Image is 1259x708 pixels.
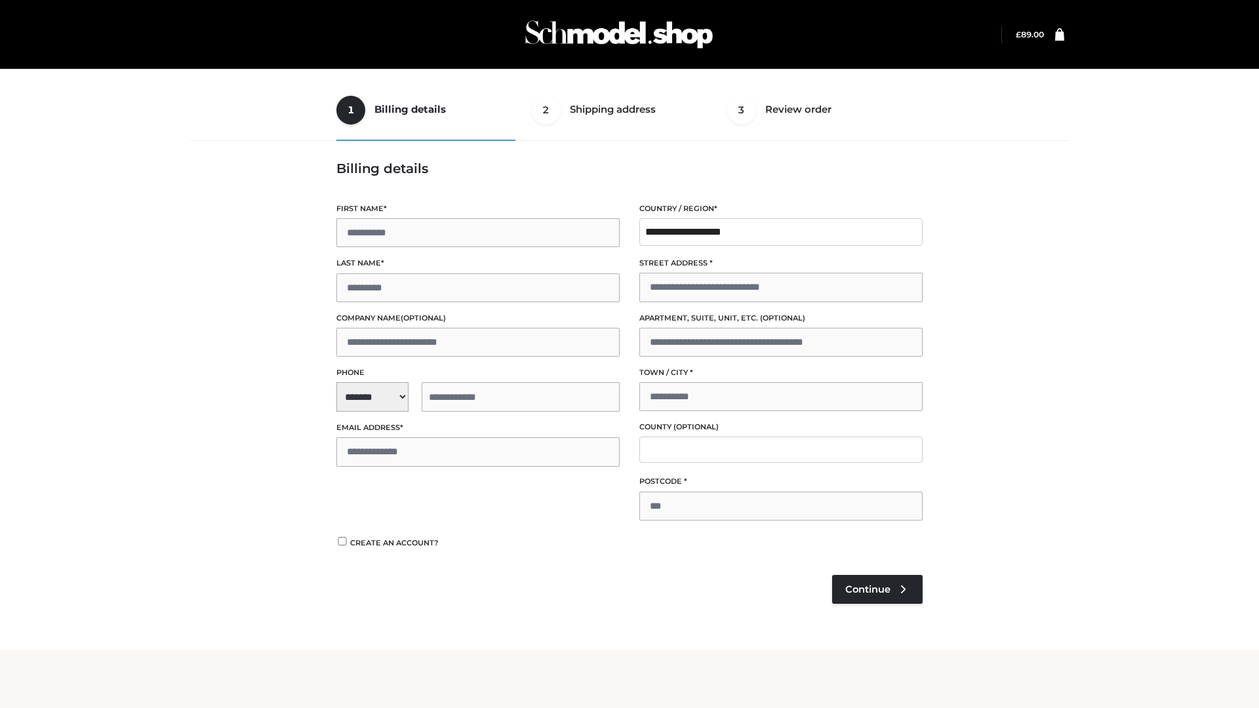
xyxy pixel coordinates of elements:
[521,9,717,60] img: Schmodel Admin 964
[639,366,923,379] label: Town / City
[336,161,923,176] h3: Billing details
[760,313,805,323] span: (optional)
[639,421,923,433] label: County
[336,203,620,215] label: First name
[401,313,446,323] span: (optional)
[1016,29,1044,39] bdi: 89.00
[1016,29,1044,39] a: £89.00
[1016,29,1021,39] span: £
[832,575,923,604] a: Continue
[845,583,890,595] span: Continue
[336,422,620,434] label: Email address
[350,538,439,547] span: Create an account?
[673,422,719,431] span: (optional)
[639,312,923,324] label: Apartment, suite, unit, etc.
[639,257,923,269] label: Street address
[336,257,620,269] label: Last name
[336,366,620,379] label: Phone
[639,475,923,488] label: Postcode
[639,203,923,215] label: Country / Region
[336,537,348,545] input: Create an account?
[336,312,620,324] label: Company name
